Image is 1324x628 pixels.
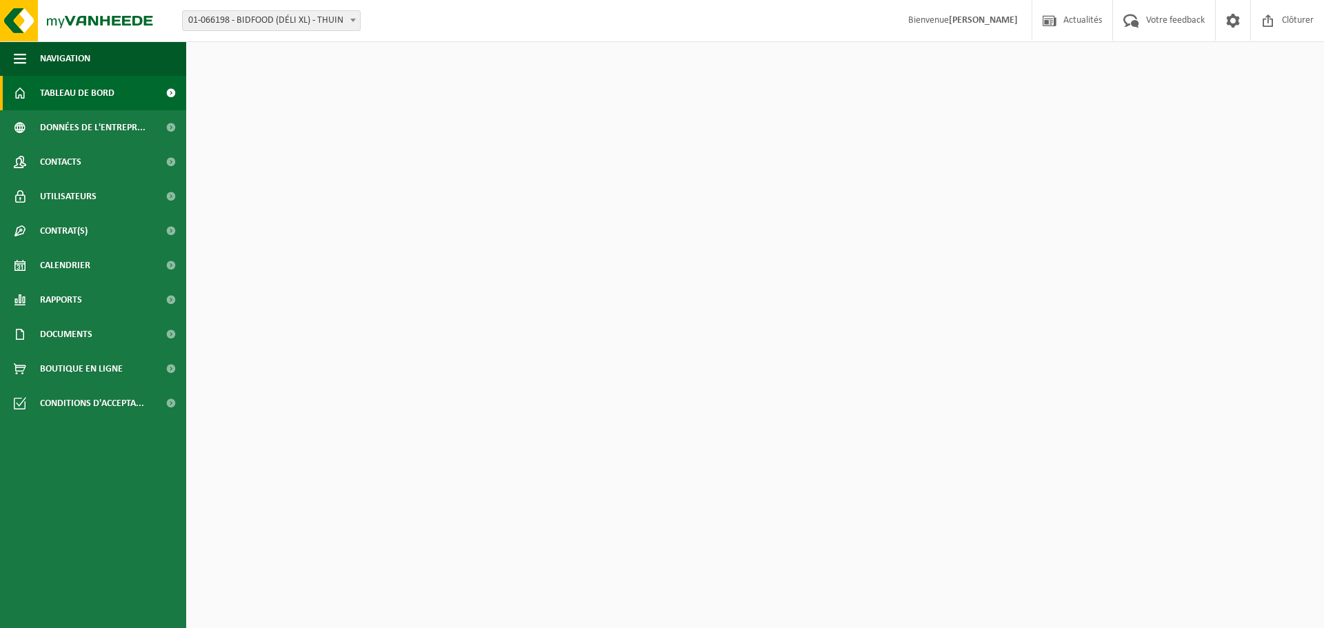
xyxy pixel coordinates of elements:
span: Calendrier [40,248,90,283]
span: Documents [40,317,92,352]
span: Données de l'entrepr... [40,110,146,145]
span: 01-066198 - BIDFOOD (DÉLI XL) - THUIN [183,11,360,30]
span: Tableau de bord [40,76,114,110]
span: Contacts [40,145,81,179]
span: Navigation [40,41,90,76]
span: Boutique en ligne [40,352,123,386]
strong: [PERSON_NAME] [949,15,1018,26]
span: Utilisateurs [40,179,97,214]
span: Conditions d'accepta... [40,386,144,421]
span: 01-066198 - BIDFOOD (DÉLI XL) - THUIN [182,10,361,31]
span: Contrat(s) [40,214,88,248]
span: Rapports [40,283,82,317]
